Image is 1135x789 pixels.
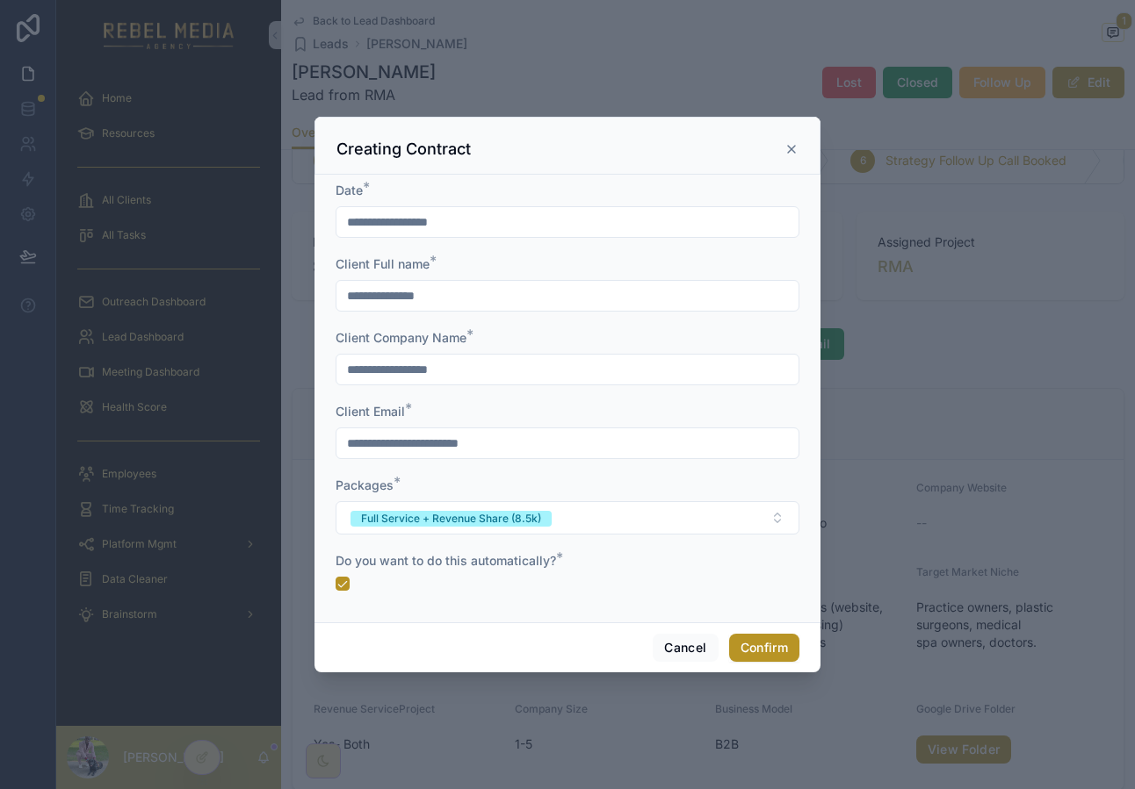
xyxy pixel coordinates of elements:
[336,330,466,345] span: Client Company Name
[336,256,430,271] span: Client Full name
[336,183,363,197] span: Date
[336,553,556,568] span: Do you want to do this automatically?
[653,634,718,662] button: Cancel
[729,634,799,662] button: Confirm
[336,477,394,492] span: Packages
[336,139,471,160] h3: Creating Contract
[361,511,541,527] div: Full Service + Revenue Share (8.5k)
[336,501,799,534] button: Select Button
[336,404,405,419] span: Client Email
